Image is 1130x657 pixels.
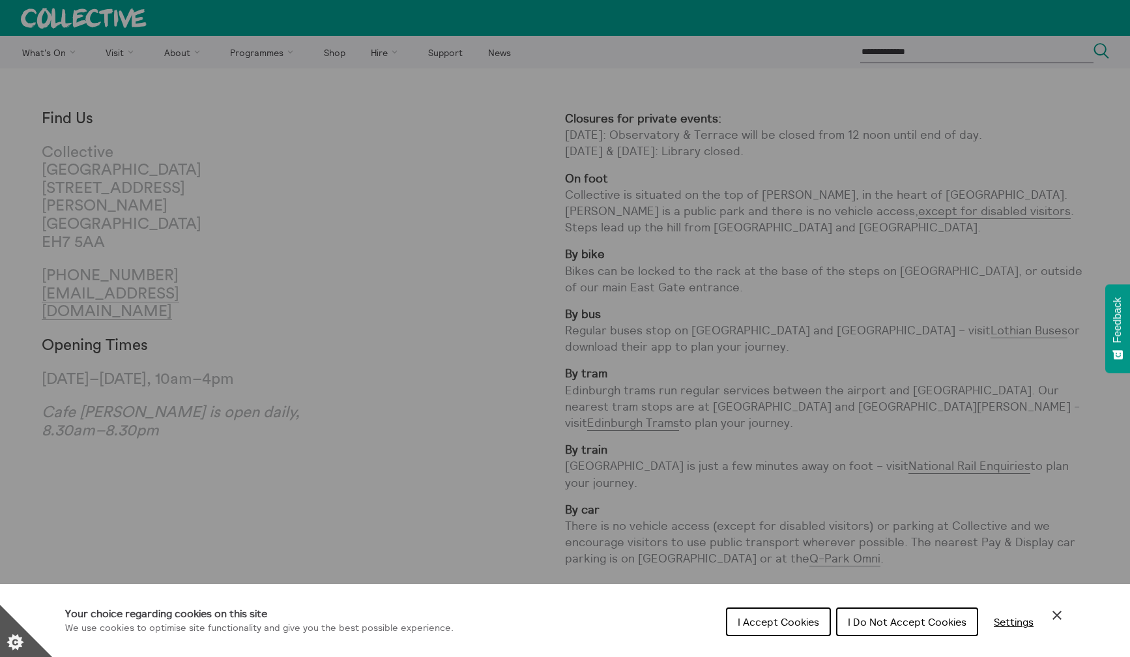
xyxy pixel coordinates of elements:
button: I Accept Cookies [726,607,831,636]
button: Settings [983,609,1044,635]
span: I Accept Cookies [738,615,819,628]
button: Feedback - Show survey [1105,284,1130,373]
button: Close Cookie Control [1049,607,1065,623]
span: Settings [994,615,1034,628]
span: I Do Not Accept Cookies [848,615,966,628]
h1: Your choice regarding cookies on this site [65,606,454,621]
button: I Do Not Accept Cookies [836,607,978,636]
span: Feedback [1112,297,1123,343]
p: We use cookies to optimise site functionality and give you the best possible experience. [65,621,454,635]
